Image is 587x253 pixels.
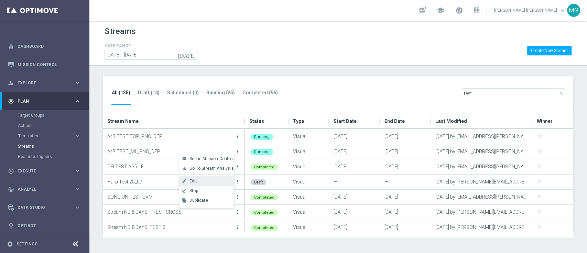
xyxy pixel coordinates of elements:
button: play_circle_outline Execute keyboard_arrow_right [8,168,81,174]
div: Visual [289,205,329,220]
i: keyboard_arrow_right [74,204,81,211]
button: bar_chart Go To Stream Analysis [179,164,234,173]
div: Dashboard [8,37,81,55]
div: [DATE] [329,205,380,220]
a: Realtime Triggers [18,154,72,159]
i: more_vert [235,134,240,139]
i: file_copy [182,198,187,203]
i: view_module [182,156,187,161]
p: CEI TEST APRILE [107,161,233,172]
button: equalizer Dashboard [8,44,81,49]
button: track_changes Analyze keyboard_arrow_right [8,187,81,192]
div: MG [567,4,580,17]
i: more_vert [235,224,240,230]
div: Completed [251,225,278,231]
input: Quick find Stream [462,88,565,98]
span: Start Date [334,114,357,128]
span: Execute [18,169,74,173]
a: Target Groups [18,113,72,118]
span: Status [249,114,264,128]
div: Running [251,149,273,155]
div: Realtime Triggers [18,151,89,162]
div: Draft [251,179,266,185]
div: Data Studio keyboard_arrow_right [8,205,81,210]
i: more_vert [235,194,240,200]
div: Visual [289,175,329,189]
tab-header: Draft (14) [138,90,160,96]
i: track_changes [8,186,14,192]
button: Templates keyboard_arrow_right [18,133,81,139]
a: Mission Control [18,55,81,74]
div: Visual [289,220,329,235]
button: create Edit [179,176,234,186]
div: Plan [8,98,74,104]
button: more_vert [234,190,241,204]
button: Create New Stream [527,46,572,55]
div: [DATE] by [EMAIL_ADDRESS][PERSON_NAME][DOMAIN_NAME] [431,190,533,204]
i: equalizer [8,43,14,50]
div: Visual [289,190,329,204]
tab-header: All (135) [112,90,130,96]
i: settings [7,241,13,247]
span: Edit [189,179,197,183]
i: bar_chart [182,166,187,171]
div: — [329,175,380,189]
span: Stream Name [107,114,139,128]
i: block [182,188,187,193]
div: Completed [251,194,278,200]
button: file_copy Duplicate [179,196,234,205]
a: Dashboard [18,37,81,55]
i: gps_fixed [8,98,14,104]
i: more_vert [235,209,240,215]
div: Mission Control [8,55,81,74]
div: Templates [18,131,89,141]
button: lightbulb Optibot [8,223,81,229]
span: Templates [18,134,67,138]
div: Running [251,134,273,140]
i: keyboard_arrow_right [74,98,81,104]
div: [DATE] by [PERSON_NAME][EMAIL_ADDRESS][PERSON_NAME][DOMAIN_NAME] [431,205,533,220]
p: Harp Test 25_07 [107,177,233,187]
tab-header: Completed (96) [242,90,278,96]
div: Completed [251,164,278,170]
p: SONO UN TEST CVM [107,192,233,202]
div: [DATE] [329,144,380,159]
button: more_vert [234,220,241,234]
span: See in Mission Control [189,156,233,161]
span: school [437,7,444,14]
a: Streams [18,144,72,149]
div: Actions [18,120,89,131]
div: [DATE] [329,190,380,204]
a: Optibot [18,217,81,235]
div: Explore [8,80,74,86]
button: more_vert [234,175,241,189]
span: Explore [18,81,74,85]
button: view_module See in Mission Control [179,154,234,164]
i: create [182,179,187,183]
div: Visual [289,129,329,144]
h1: Streams [105,27,136,36]
i: close [558,91,564,96]
div: [DATE] [380,220,431,235]
div: [DATE] [329,159,380,174]
div: Visual [289,144,329,159]
span: keyboard_arrow_down [559,7,566,14]
span: Duplicate [189,198,208,203]
span: Winner [537,114,553,128]
button: more_vert [234,160,241,173]
div: Streams [18,141,89,151]
i: more_vert [235,164,240,169]
span: Analyze [18,187,74,191]
tab-header: Scheduled (0) [167,90,199,96]
div: Execute [8,168,74,174]
span: End Date [384,114,405,128]
i: play_circle_outline [8,168,14,174]
div: — [380,175,431,189]
div: [DATE] [329,129,380,144]
div: [DATE] [380,205,431,220]
div: [DATE] by [PERSON_NAME][EMAIL_ADDRESS][PERSON_NAME][DOMAIN_NAME] [431,220,533,235]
